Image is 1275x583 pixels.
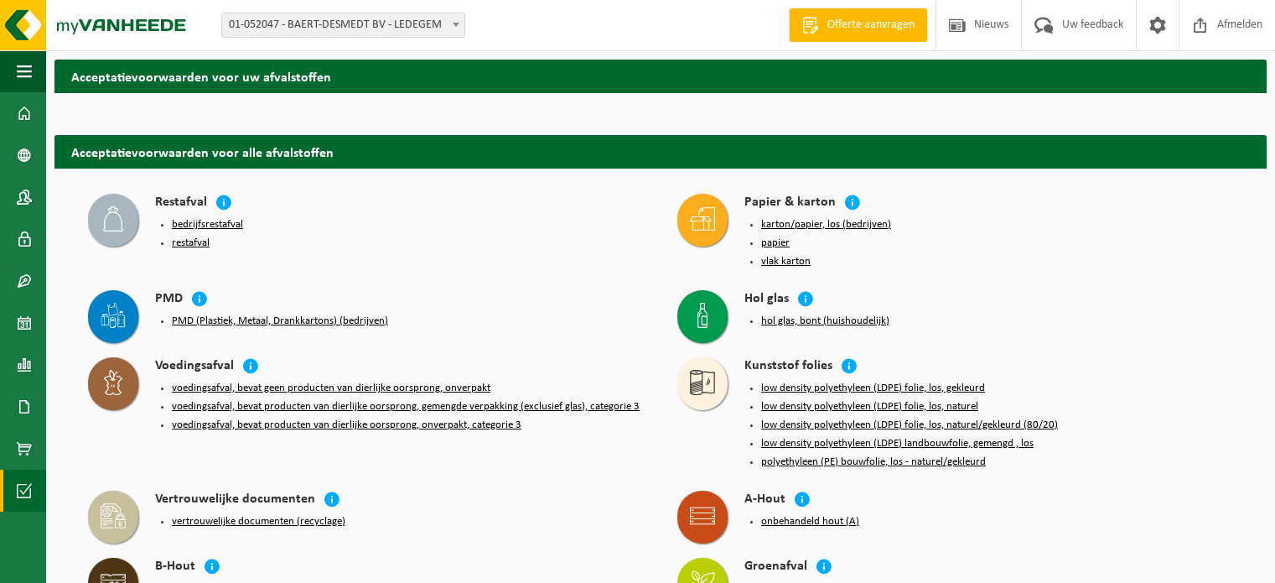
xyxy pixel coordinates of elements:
span: Offerte aanvragen [823,17,919,34]
h4: Kunststof folies [744,357,832,377]
span: 01-052047 - BAERT-DESMEDT BV - LEDEGEM [222,13,464,37]
h4: Voedingsafval [155,357,234,377]
h4: Groenafval [744,558,807,577]
button: low density polyethyleen (LDPE) folie, los, naturel [761,400,978,414]
button: voedingsafval, bevat geen producten van dierlijke oorsprong, onverpakt [172,382,490,395]
h2: Acceptatievoorwaarden voor uw afvalstoffen [54,60,1267,92]
h4: B-Hout [155,558,195,577]
button: voedingsafval, bevat producten van dierlijke oorsprong, gemengde verpakking (exclusief glas), cat... [172,400,640,414]
button: bedrijfsrestafval [172,218,243,232]
button: polyethyleen (PE) bouwfolie, los - naturel/gekleurd [761,455,986,469]
h4: Papier & karton [744,194,836,213]
button: voedingsafval, bevat producten van dierlijke oorsprong, onverpakt, categorie 3 [172,419,521,432]
button: onbehandeld hout (A) [761,515,859,528]
button: hol glas, bont (huishoudelijk) [761,315,889,328]
h4: Restafval [155,194,207,213]
button: PMD (Plastiek, Metaal, Drankkartons) (bedrijven) [172,315,388,328]
h4: A-Hout [744,491,785,510]
button: low density polyethyleen (LDPE) landbouwfolie, gemengd , los [761,437,1034,450]
h4: Hol glas [744,290,789,310]
h2: Acceptatievoorwaarden voor alle afvalstoffen [54,135,1267,168]
button: karton/papier, los (bedrijven) [761,218,891,232]
button: papier [761,237,790,250]
button: vertrouwelijke documenten (recyclage) [172,515,345,528]
h4: Vertrouwelijke documenten [155,491,315,510]
button: low density polyethyleen (LDPE) folie, los, gekleurd [761,382,985,395]
a: Offerte aanvragen [789,8,927,42]
button: vlak karton [761,255,811,268]
button: low density polyethyleen (LDPE) folie, los, naturel/gekleurd (80/20) [761,419,1058,432]
h4: PMD [155,290,183,310]
button: restafval [172,237,210,250]
span: 01-052047 - BAERT-DESMEDT BV - LEDEGEM [221,13,465,38]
